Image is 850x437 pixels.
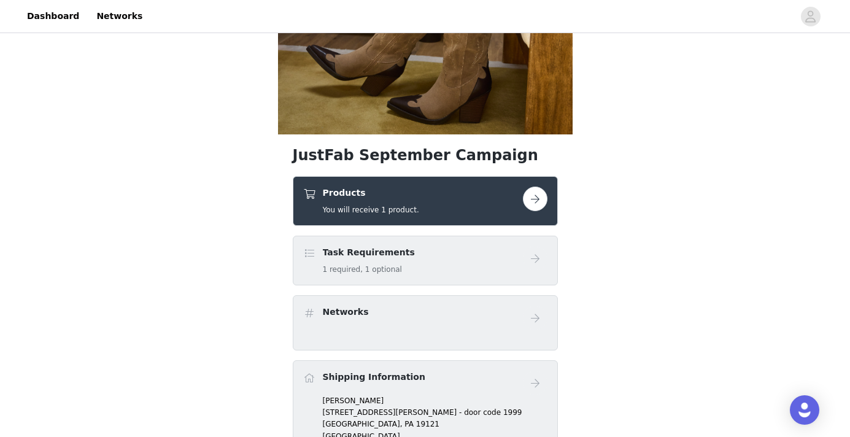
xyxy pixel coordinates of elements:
[323,187,419,199] h4: Products
[293,144,558,166] h1: JustFab September Campaign
[293,236,558,285] div: Task Requirements
[323,420,403,428] span: [GEOGRAPHIC_DATA],
[416,420,439,428] span: 19121
[790,395,819,425] div: Open Intercom Messenger
[323,306,369,319] h4: Networks
[323,371,425,384] h4: Shipping Information
[323,264,415,275] h5: 1 required, 1 optional
[323,407,547,418] p: [STREET_ADDRESS][PERSON_NAME] - door code 1999
[805,7,816,26] div: avatar
[293,176,558,226] div: Products
[20,2,87,30] a: Dashboard
[404,420,414,428] span: PA
[323,395,547,406] p: [PERSON_NAME]
[293,295,558,350] div: Networks
[89,2,150,30] a: Networks
[323,246,415,259] h4: Task Requirements
[323,204,419,215] h5: You will receive 1 product.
